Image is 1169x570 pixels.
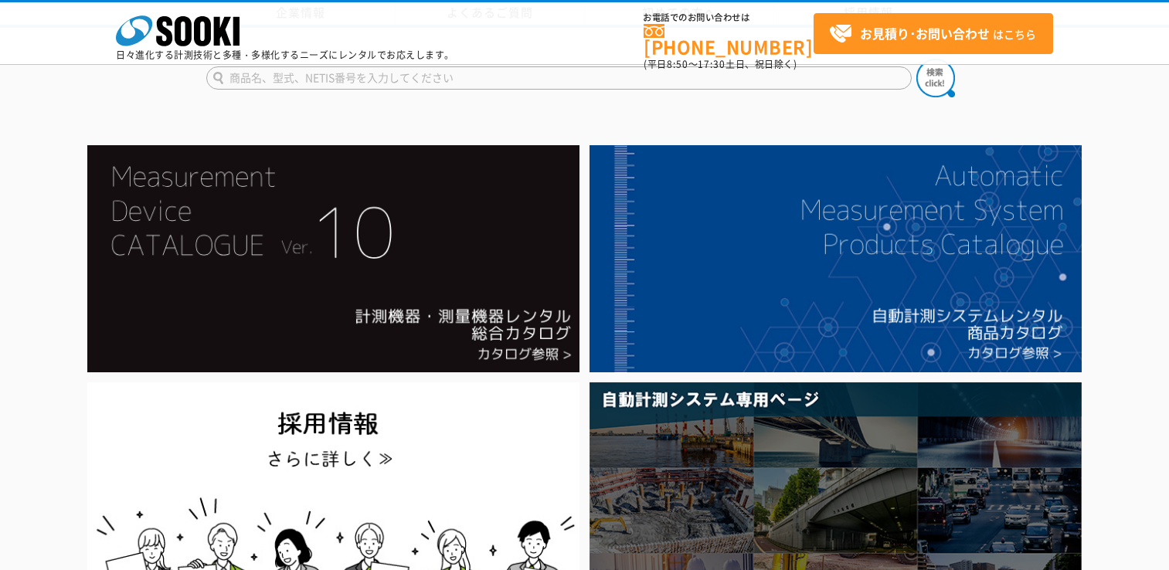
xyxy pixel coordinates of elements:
strong: お見積り･お問い合わせ [860,24,990,42]
img: btn_search.png [916,59,955,97]
span: はこちら [829,22,1036,46]
img: 自動計測システムカタログ [590,145,1082,372]
input: 商品名、型式、NETIS番号を入力してください [206,66,912,90]
span: (平日 ～ 土日、祝日除く) [644,57,797,71]
span: お電話でのお問い合わせは [644,13,814,22]
span: 17:30 [698,57,726,71]
a: お見積り･お問い合わせはこちら [814,13,1053,54]
p: 日々進化する計測技術と多種・多様化するニーズにレンタルでお応えします。 [116,50,454,59]
span: 8:50 [667,57,688,71]
a: [PHONE_NUMBER] [644,24,814,56]
img: Catalog Ver10 [87,145,579,372]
